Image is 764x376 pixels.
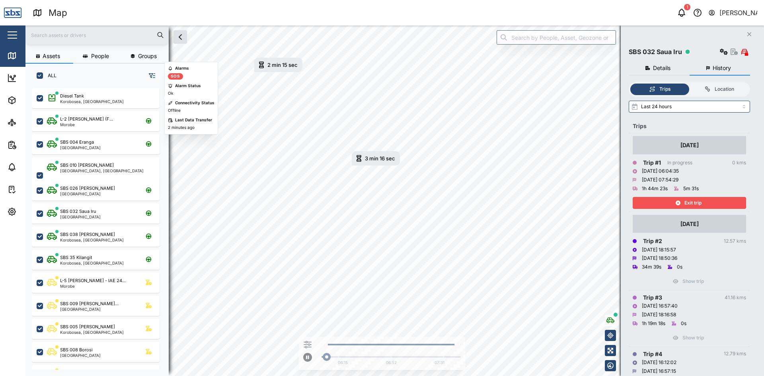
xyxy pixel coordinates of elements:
div: 1 [684,4,690,10]
div: Dashboard [21,74,57,82]
input: Select range [629,101,750,113]
div: Offline [168,107,181,114]
div: Alarms [21,163,45,171]
div: SOS [171,73,180,80]
div: In progress [667,159,692,167]
div: SBS 005 [PERSON_NAME] [60,323,115,330]
img: Main Logo [4,4,21,21]
div: grid [32,85,168,370]
div: 34m 39s [642,263,661,271]
div: [GEOGRAPHIC_DATA] [60,215,101,219]
div: Map [21,51,39,60]
div: 3 min 16 sec [365,156,395,161]
input: Search assets or drivers [30,29,164,41]
div: [GEOGRAPHIC_DATA], [GEOGRAPHIC_DATA] [60,169,144,173]
span: People [91,53,109,59]
div: Map marker [254,58,302,72]
span: History [713,65,731,71]
div: Diesel Tank [60,93,84,99]
div: Alarm Status [175,83,201,89]
div: Tasks [21,185,43,194]
div: 2 min 15 sec [267,62,298,68]
div: L-2 [PERSON_NAME] (F... [60,116,113,123]
div: 5m 31s [683,185,699,193]
div: SBS 032 Saua Iru [629,47,682,57]
label: ALL [43,72,57,79]
div: 07:31 [435,360,444,366]
div: Reports [21,140,48,149]
div: [GEOGRAPHIC_DATA] [60,146,101,150]
div: 2 minutes ago [168,125,195,131]
div: Map marker [352,151,400,166]
div: [DATE] [680,220,699,228]
div: Connectivity Status [175,100,214,106]
div: SBS 032 Saua Iru [60,208,96,215]
span: Groups [138,53,157,59]
div: SBS 35 Kilangit [60,254,92,261]
div: Morobe [60,123,113,127]
button: [PERSON_NAME] [708,7,758,18]
div: Map [49,6,67,20]
div: 1h 19m 18s [642,320,665,327]
div: SBS 026 [PERSON_NAME] [60,185,115,192]
span: Exit trip [684,197,702,208]
div: 0s [681,320,686,327]
span: Assets [43,53,60,59]
div: [DATE] 18:15:57 [642,246,676,254]
div: [DATE] 16:57:40 [642,302,678,310]
div: 06:52 [386,360,397,366]
div: Ok [168,90,173,97]
div: 41.16 kms [725,294,746,302]
div: [DATE] 07:54:29 [642,176,678,184]
div: Location [715,86,734,93]
div: [DATE] 16:57:15 [642,368,676,375]
div: 0 kms [732,159,746,167]
div: L-5 [PERSON_NAME] - IAE 24... [60,277,126,284]
canvas: Map [25,25,764,376]
span: Details [653,65,670,71]
div: 12.79 kms [724,350,746,358]
div: SBS 004 Eranga [60,139,94,146]
div: [GEOGRAPHIC_DATA] [60,353,101,357]
div: Trip # 4 [643,350,662,358]
div: Korobosea, [GEOGRAPHIC_DATA] [60,261,124,265]
div: Trip # 2 [643,237,662,245]
div: Assets [21,96,45,105]
div: Trips [633,122,746,131]
div: [DATE] [680,141,699,150]
input: Search by People, Asset, Geozone or Place [497,30,616,45]
div: [GEOGRAPHIC_DATA] [60,307,119,311]
div: Sites [21,118,40,127]
div: Last Data Transfer [175,117,212,123]
div: Korobosea, [GEOGRAPHIC_DATA] [60,330,124,334]
button: Exit trip [633,197,746,209]
div: 0s [677,263,682,271]
div: [PERSON_NAME] [719,8,758,18]
div: Trip # 1 [643,158,661,167]
div: 12.57 kms [724,238,746,245]
div: Trip # 3 [643,293,662,302]
div: Settings [21,207,49,216]
div: [DATE] 18:50:36 [642,255,677,262]
div: SBS 010 [PERSON_NAME] [60,162,114,169]
div: SBS 008 Borosi [60,347,93,353]
div: [DATE] 18:16:58 [642,311,676,319]
div: 06:15 [338,360,348,366]
div: 1h 44m 23s [642,185,668,193]
div: Korobosea, [GEOGRAPHIC_DATA] [60,238,124,242]
div: Korobosea, [GEOGRAPHIC_DATA] [60,99,124,103]
div: [DATE] 16:12:02 [642,359,676,366]
div: Alarms [175,65,189,72]
div: SBS 009 [PERSON_NAME]... [60,300,119,307]
div: SBS 038 [PERSON_NAME] [60,231,115,238]
div: Morobe [60,284,126,288]
div: Trips [659,86,670,93]
div: [DATE] 06:04:35 [642,168,679,175]
div: [GEOGRAPHIC_DATA] [60,192,115,196]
